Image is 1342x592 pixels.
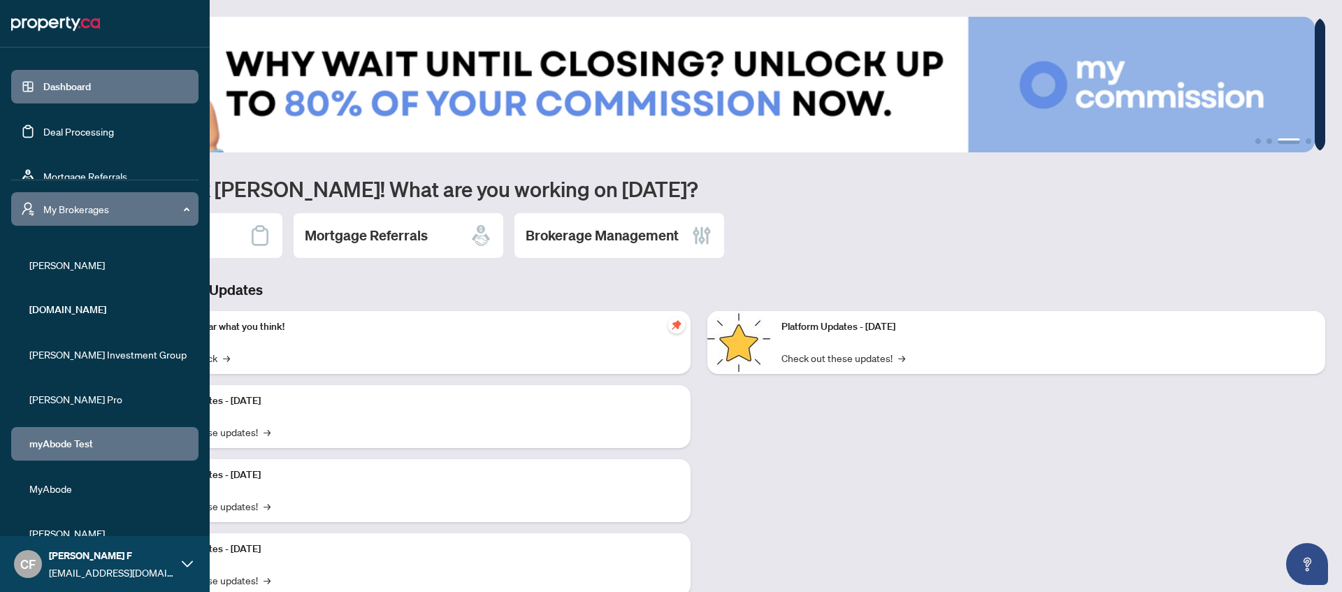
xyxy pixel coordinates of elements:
[43,201,189,217] span: My Brokerages
[526,226,679,245] h2: Brokerage Management
[305,226,428,245] h2: Mortgage Referrals
[707,311,770,374] img: Platform Updates - June 23, 2025
[73,17,1315,152] img: Slide 2
[147,394,679,409] p: Platform Updates - [DATE]
[1278,138,1300,144] button: 3
[29,347,189,362] span: [PERSON_NAME] Investment Group
[781,319,1314,335] p: Platform Updates - [DATE]
[29,391,189,407] span: [PERSON_NAME] Pro
[668,317,685,333] span: pushpin
[147,468,679,483] p: Platform Updates - [DATE]
[898,350,905,366] span: →
[73,280,1325,300] h3: Brokerage & Industry Updates
[49,548,175,563] span: [PERSON_NAME] F
[43,125,114,138] a: Deal Processing
[29,302,189,317] span: [DOMAIN_NAME]
[147,319,679,335] p: We want to hear what you think!
[1267,138,1272,144] button: 2
[43,170,127,182] a: Mortgage Referrals
[49,565,175,580] span: [EMAIL_ADDRESS][DOMAIN_NAME]
[264,424,270,440] span: →
[1306,138,1311,144] button: 4
[20,554,36,574] span: CF
[147,542,679,557] p: Platform Updates - [DATE]
[29,257,189,273] span: [PERSON_NAME]
[1286,543,1328,585] button: Open asap
[264,572,270,588] span: →
[21,202,35,216] span: user-switch
[264,498,270,514] span: →
[11,13,100,35] img: logo
[73,175,1325,202] h1: Welcome back [PERSON_NAME]! What are you working on [DATE]?
[43,80,91,93] a: Dashboard
[781,350,905,366] a: Check out these updates!→
[29,526,189,541] span: [PERSON_NAME]
[29,481,189,496] span: MyAbode
[29,436,189,452] span: myAbode Test
[1255,138,1261,144] button: 1
[223,350,230,366] span: →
